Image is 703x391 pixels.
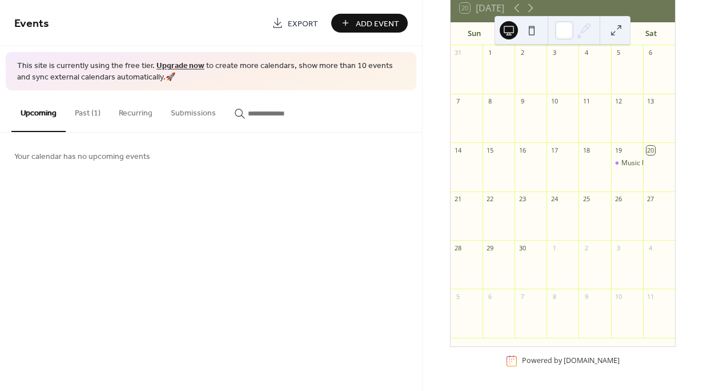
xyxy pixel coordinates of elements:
[614,195,623,204] div: 26
[550,195,559,204] div: 24
[582,292,590,301] div: 9
[486,97,495,106] div: 8
[66,90,110,131] button: Past (1)
[518,146,527,154] div: 16
[621,158,660,168] div: Music bingo
[288,18,318,30] span: Export
[14,13,49,35] span: Events
[454,195,463,204] div: 21
[614,49,623,57] div: 5
[331,14,408,33] button: Add Event
[646,146,655,154] div: 20
[550,146,559,154] div: 17
[611,158,643,168] div: Music bingo
[564,356,620,366] a: [DOMAIN_NAME]
[460,22,489,45] div: Sun
[486,146,495,154] div: 15
[17,61,405,83] span: This site is currently using the free tier. to create more calendars, show more than 10 events an...
[550,292,559,301] div: 8
[522,356,620,366] div: Powered by
[518,49,527,57] div: 2
[156,58,204,74] a: Upgrade now
[636,22,666,45] div: Sat
[614,146,623,154] div: 19
[550,49,559,57] div: 3
[14,151,150,163] span: Your calendar has no upcoming events
[518,292,527,301] div: 7
[489,22,519,45] div: Mon
[110,90,162,131] button: Recurring
[582,244,590,252] div: 2
[454,292,463,301] div: 5
[550,97,559,106] div: 10
[614,292,623,301] div: 10
[518,97,527,106] div: 9
[518,195,527,204] div: 23
[486,195,495,204] div: 22
[454,49,463,57] div: 31
[454,244,463,252] div: 28
[356,18,399,30] span: Add Event
[646,49,655,57] div: 6
[646,244,655,252] div: 4
[582,195,590,204] div: 25
[454,97,463,106] div: 7
[486,292,495,301] div: 6
[486,49,495,57] div: 1
[162,90,225,131] button: Submissions
[646,97,655,106] div: 13
[582,97,590,106] div: 11
[614,244,623,252] div: 3
[582,146,590,154] div: 18
[582,49,590,57] div: 4
[263,14,327,33] a: Export
[646,292,655,301] div: 11
[518,244,527,252] div: 30
[646,195,655,204] div: 27
[11,90,66,132] button: Upcoming
[486,244,495,252] div: 29
[550,244,559,252] div: 1
[614,97,623,106] div: 12
[454,146,463,154] div: 14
